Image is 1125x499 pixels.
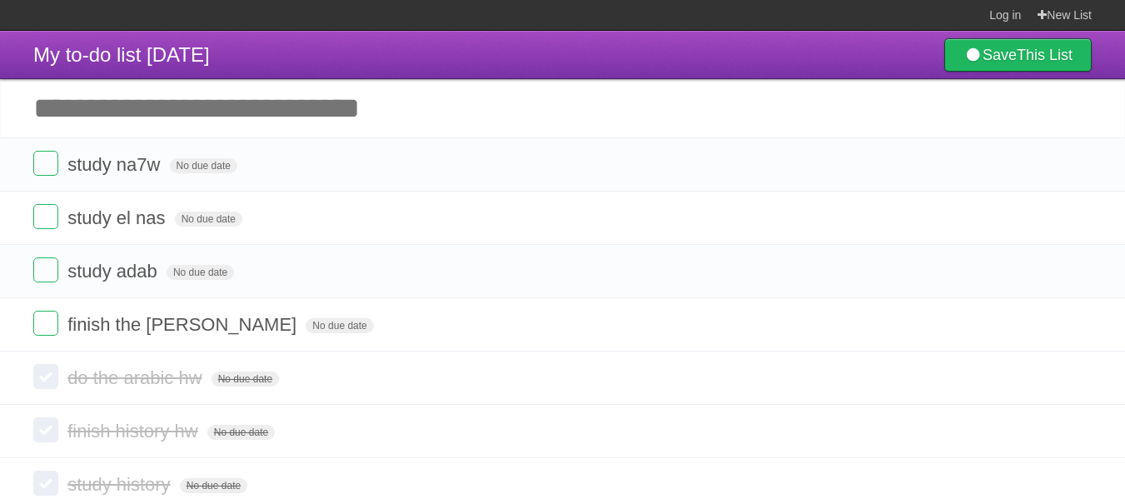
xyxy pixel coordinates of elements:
[33,43,210,66] span: My to-do list [DATE]
[67,261,162,282] span: study adab
[170,158,237,173] span: No due date
[33,311,58,336] label: Done
[944,38,1092,72] a: SaveThis List
[33,471,58,496] label: Done
[33,364,58,389] label: Done
[33,257,58,282] label: Done
[33,417,58,442] label: Done
[207,425,275,440] span: No due date
[180,478,247,493] span: No due date
[67,474,175,495] span: study history
[67,421,202,442] span: finish history hw
[175,212,242,227] span: No due date
[67,367,206,388] span: do the arabic hw
[167,265,234,280] span: No due date
[67,154,164,175] span: study na7w
[33,204,58,229] label: Done
[306,318,373,333] span: No due date
[67,314,301,335] span: finish the [PERSON_NAME]
[1017,47,1073,63] b: This List
[212,372,279,387] span: No due date
[33,151,58,176] label: Done
[67,207,169,228] span: study el nas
